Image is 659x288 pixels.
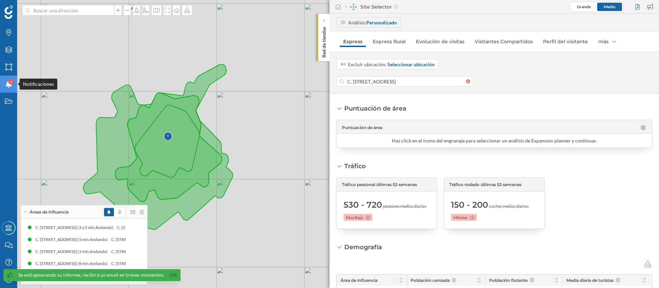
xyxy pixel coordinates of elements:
[21,236,97,243] div: C. [STREET_ADDRESS] (5 min Andando)
[102,224,183,231] div: C. [STREET_ADDRESS] (3 a 5 min Andando)
[383,203,426,209] span: peatones medios diarios
[411,278,450,283] span: Población censada
[340,36,366,47] a: Express
[20,224,102,231] div: C. [STREET_ADDRESS] (3 a 5 min Andando)
[453,215,467,221] span: Mínimo
[540,36,591,47] a: Perfil del visitante
[97,236,173,243] div: C. [STREET_ADDRESS] (5 min Andando)
[344,104,406,113] div: Puntuación de área
[348,19,397,26] div: Análisis:
[321,24,327,58] p: Red de tiendas
[388,61,435,68] span: Seleccionar ubicación
[164,130,172,144] img: Marker
[350,3,357,10] img: dashboards-manager.svg
[4,5,13,19] img: Geoblink Logo
[489,278,528,283] span: Población flotante
[344,199,382,210] span: 530 - 720
[348,61,386,67] span: Excluir ubicación:
[566,278,614,283] span: Media diaria de turistas
[369,36,409,47] a: Express Rural
[392,137,597,144] div: Haz click en el icono del engranaje para seleccionar un análisis de Expansion planner y continuar.
[413,36,468,47] a: Evolución de visitas
[489,203,529,209] span: coches medios diarios
[14,5,38,11] span: Soporte
[21,248,97,255] div: C. [STREET_ADDRESS] (3 min Andando)
[346,215,363,221] span: Muy Bajo
[366,20,397,25] strong: Personalizado
[344,162,366,171] div: Tráfico
[344,243,382,252] div: Demografía
[449,182,521,188] span: Tráfico rodado últimas 52 semanas
[97,260,173,267] div: C. [STREET_ADDRESS] (8 min Andando)
[30,209,69,215] span: Áreas de influencia
[595,36,620,47] div: más
[471,36,536,47] a: Visitantes Compartidos
[340,278,378,283] span: Área de influencia
[604,4,615,9] span: Medio
[577,4,591,9] span: Grande
[342,182,417,188] span: Tráfico peatonal últimas 52 semanas
[10,78,12,85] span: 1
[18,272,164,278] div: Se está generando su informe, recibirá un email en breves momentos.
[20,79,57,90] div: Notificaciones
[451,199,488,210] span: 150 - 200
[97,248,173,255] div: C. [STREET_ADDRESS] (3 min Andando)
[345,3,398,10] div: Site Selector
[342,125,382,131] span: Puntuación de área
[21,260,97,267] div: C. [STREET_ADDRESS] (8 min Andando)
[168,271,179,279] a: Ok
